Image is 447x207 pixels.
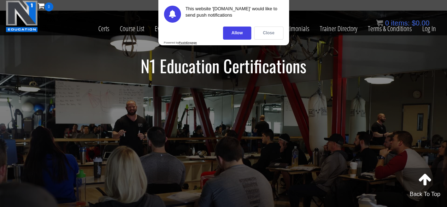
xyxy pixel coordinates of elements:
strong: PushEngage [179,41,197,44]
a: Events [149,11,175,46]
a: 0 [38,1,53,10]
span: items: [391,19,410,27]
a: Course List [114,11,149,46]
a: 0 items: $0.00 [376,19,429,27]
img: icon11.png [376,19,383,27]
div: Close [254,27,283,40]
bdi: 0.00 [412,19,429,27]
a: Log In [417,11,441,46]
a: Trainer Directory [314,11,363,46]
span: 0 [45,2,53,11]
p: Back To Top [403,190,447,199]
div: Powered by [164,41,197,44]
span: $ [412,19,416,27]
h1: N1 Education Certifications [17,57,430,75]
span: 0 [385,19,389,27]
a: Testimonials [275,11,314,46]
a: Certs [93,11,114,46]
a: Terms & Conditions [363,11,417,46]
div: Allow [223,27,251,40]
div: This website '[DOMAIN_NAME]' would like to send push notifications [186,6,283,23]
img: n1-education [6,0,38,32]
